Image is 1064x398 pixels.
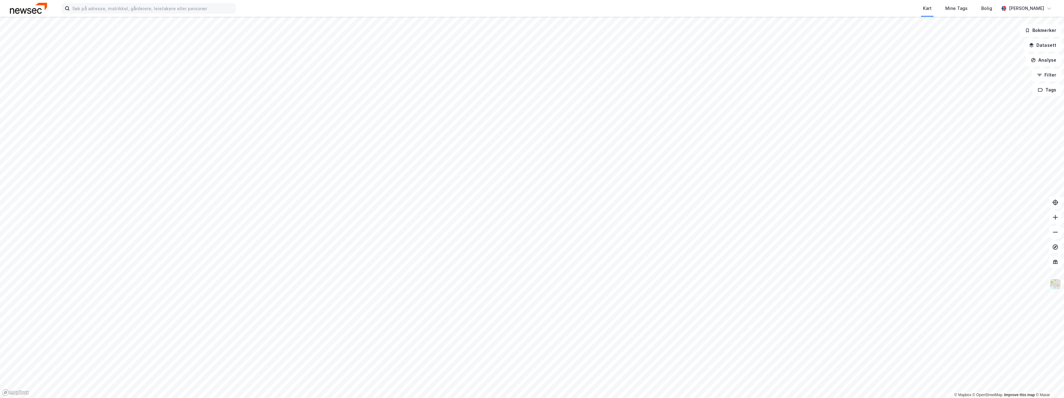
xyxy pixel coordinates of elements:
[1024,39,1062,51] button: Datasett
[954,393,971,397] a: Mapbox
[1020,24,1062,37] button: Bokmerker
[973,393,1003,397] a: OpenStreetMap
[1004,393,1035,397] a: Improve this map
[923,5,932,12] div: Kart
[1033,84,1062,96] button: Tags
[1049,278,1061,290] img: Z
[70,4,235,13] input: Søk på adresse, matrikkel, gårdeiere, leietakere eller personer
[1033,368,1064,398] iframe: Chat Widget
[2,389,29,396] a: Mapbox homepage
[10,3,47,14] img: newsec-logo.f6e21ccffca1b3a03d2d.png
[1026,54,1062,66] button: Analyse
[945,5,968,12] div: Mine Tags
[1032,69,1062,81] button: Filter
[981,5,992,12] div: Bolig
[1033,368,1064,398] div: Kontrollprogram for chat
[1009,5,1044,12] div: [PERSON_NAME]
